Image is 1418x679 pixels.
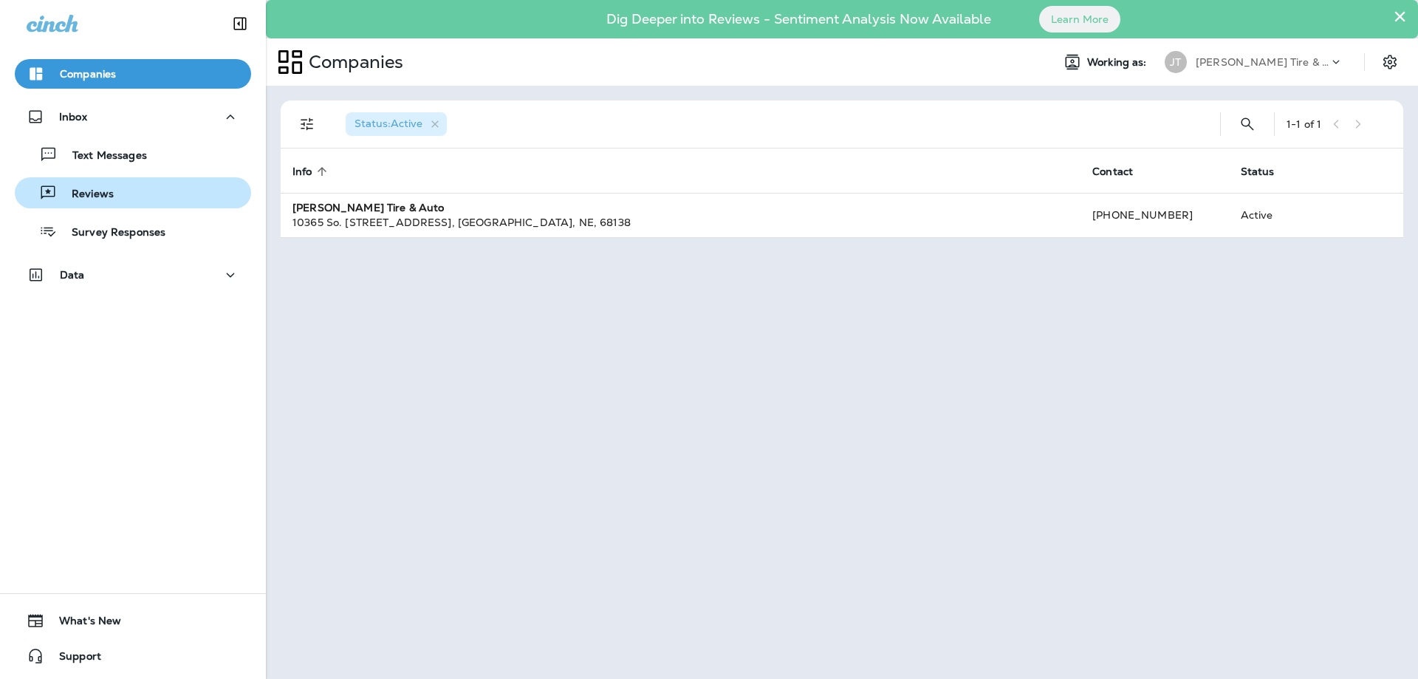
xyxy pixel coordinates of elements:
[1080,193,1228,237] td: [PHONE_NUMBER]
[292,165,332,178] span: Info
[44,615,121,632] span: What's New
[354,117,422,130] span: Status : Active
[1241,166,1275,178] span: Status
[292,215,1069,230] div: 10365 So. [STREET_ADDRESS] , [GEOGRAPHIC_DATA] , NE , 68138
[15,139,251,170] button: Text Messages
[292,166,312,178] span: Info
[57,226,165,240] p: Survey Responses
[15,177,251,208] button: Reviews
[59,111,87,123] p: Inbox
[219,9,261,38] button: Collapse Sidebar
[15,102,251,132] button: Inbox
[1087,56,1150,69] span: Working as:
[1229,193,1323,237] td: Active
[1039,6,1120,33] button: Learn More
[60,68,116,80] p: Companies
[15,216,251,247] button: Survey Responses
[1241,165,1294,178] span: Status
[15,59,251,89] button: Companies
[1377,49,1403,75] button: Settings
[1393,4,1407,28] button: Close
[303,51,403,73] p: Companies
[292,109,322,139] button: Filters
[1092,166,1133,178] span: Contact
[44,650,101,668] span: Support
[1165,51,1187,73] div: JT
[564,17,1034,21] p: Dig Deeper into Reviews - Sentiment Analysis Now Available
[1287,118,1321,130] div: 1 - 1 of 1
[1196,56,1329,68] p: [PERSON_NAME] Tire & Auto
[1233,109,1262,139] button: Search Companies
[15,606,251,635] button: What's New
[346,112,447,136] div: Status:Active
[15,260,251,290] button: Data
[1092,165,1152,178] span: Contact
[58,149,147,163] p: Text Messages
[57,188,114,202] p: Reviews
[15,641,251,671] button: Support
[60,269,85,281] p: Data
[292,201,445,214] strong: [PERSON_NAME] Tire & Auto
